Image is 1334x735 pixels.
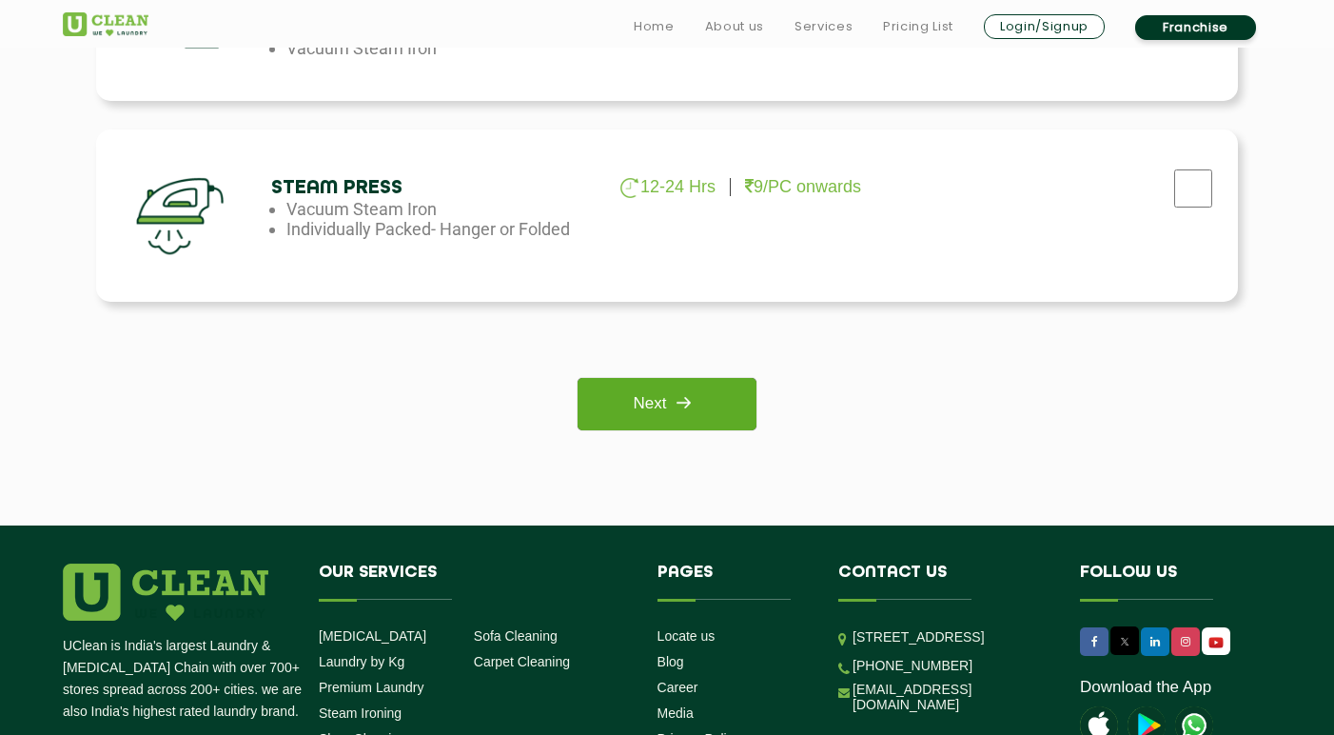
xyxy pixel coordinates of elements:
[657,680,698,695] a: Career
[853,658,972,673] a: [PHONE_NUMBER]
[620,178,638,198] img: clock_g.png
[1080,564,1247,600] h4: Follow us
[657,628,716,644] a: Locate us
[984,14,1105,39] a: Login/Signup
[666,386,700,420] img: right_icon.png
[1080,678,1211,697] a: Download the App
[1135,15,1256,40] a: Franchise
[883,15,953,38] a: Pricing List
[319,680,424,695] a: Premium Laundry
[63,564,268,621] img: logo.png
[319,628,426,644] a: [MEDICAL_DATA]
[474,654,570,669] a: Carpet Cleaning
[578,378,755,430] a: Next
[286,38,595,58] li: Vacuum Steam Iron
[838,564,1051,600] h4: Contact us
[853,626,1051,648] p: [STREET_ADDRESS]
[319,654,404,669] a: Laundry by Kg
[634,15,675,38] a: Home
[319,564,629,600] h4: Our Services
[286,199,595,219] li: Vacuum Steam Iron
[853,682,1051,712] a: [EMAIL_ADDRESS][DOMAIN_NAME]
[657,705,694,721] a: Media
[745,177,861,197] p: 9/PC onwards
[286,219,595,239] li: Individually Packed- Hanger or Folded
[271,177,579,199] h4: Steam Press
[474,628,558,644] a: Sofa Cleaning
[63,12,148,36] img: UClean Laundry and Dry Cleaning
[63,635,304,723] p: UClean is India's largest Laundry & [MEDICAL_DATA] Chain with over 700+ stores spread across 200+...
[620,177,716,198] p: 12-24 Hrs
[1204,632,1228,652] img: UClean Laundry and Dry Cleaning
[657,564,811,600] h4: Pages
[657,654,684,669] a: Blog
[319,705,402,721] a: Steam Ironing
[795,15,853,38] a: Services
[705,15,764,38] a: About us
